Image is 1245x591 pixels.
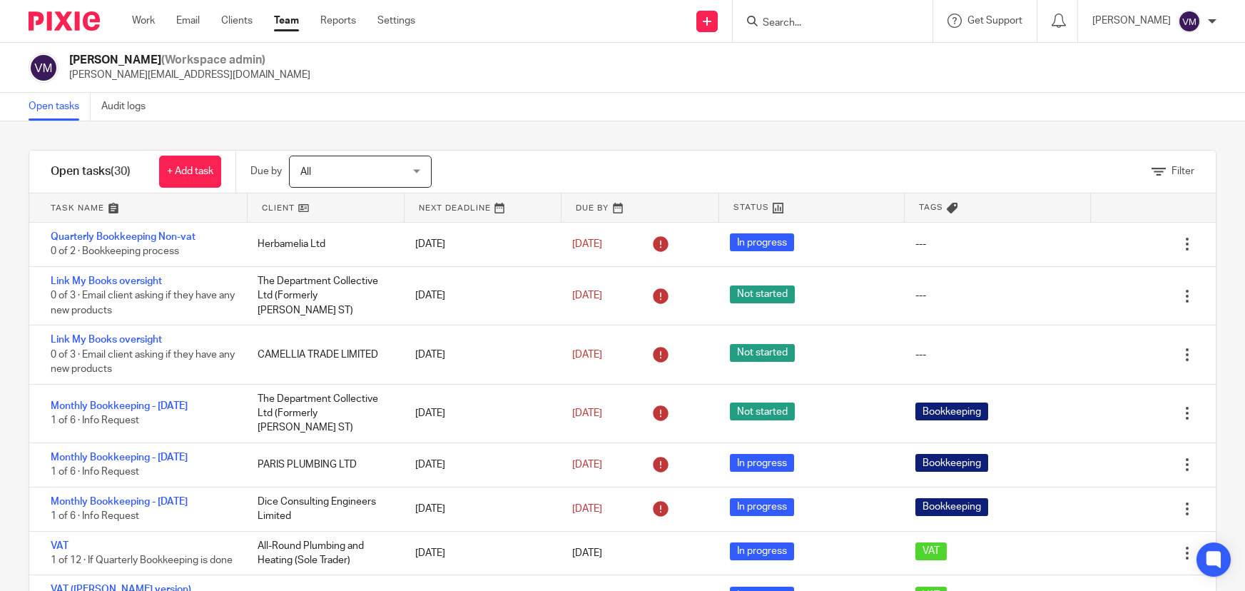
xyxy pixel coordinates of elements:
span: All [300,167,311,177]
div: All-Round Plumbing and Heating (Sole Trader) [243,532,400,575]
a: Team [274,14,299,28]
span: Filter [1172,166,1194,176]
input: Search [761,17,890,30]
p: Due by [250,164,282,178]
span: [DATE] [572,460,602,470]
span: 1 of 6 · Info Request [51,467,139,477]
span: [DATE] [572,548,602,558]
div: --- [915,348,926,362]
span: 1 of 6 · Info Request [51,415,139,425]
span: Bookkeeping [915,403,988,420]
p: [PERSON_NAME][EMAIL_ADDRESS][DOMAIN_NAME] [69,68,310,82]
span: VAT [915,542,947,560]
div: --- [915,237,926,251]
span: Not started [730,286,795,303]
span: 1 of 12 · If Quarterly Bookkeeping is done [51,555,233,565]
h1: Open tasks [51,164,131,179]
span: In progress [730,498,794,516]
div: [DATE] [401,399,558,428]
img: Pixie [29,11,100,31]
a: Clients [221,14,253,28]
span: [DATE] [572,408,602,418]
div: Herbamelia Ltd [243,230,400,258]
a: Link My Books oversight [51,276,162,286]
div: The Department Collective Ltd (Formerly [PERSON_NAME] ST) [243,385,400,443]
span: 0 of 3 · Email client asking if they have any new products [51,350,235,375]
div: [DATE] [401,539,558,567]
span: [DATE] [572,291,602,300]
p: [PERSON_NAME] [1092,14,1171,28]
span: [DATE] [572,239,602,249]
span: Bookkeeping [915,454,988,472]
span: (Workspace admin) [161,54,265,66]
img: svg%3E [29,53,59,83]
a: Audit logs [101,93,156,121]
span: Status [733,201,769,213]
span: 0 of 2 · Bookkeeping process [51,247,179,257]
div: [DATE] [401,340,558,369]
div: [DATE] [401,281,558,310]
span: (30) [111,166,131,177]
a: Monthly Bookkeeping - [DATE] [51,497,188,507]
div: --- [915,288,926,303]
a: Quarterly Bookkeeping Non-vat [51,232,195,242]
span: In progress [730,233,794,251]
span: In progress [730,454,794,472]
div: PARIS PLUMBING LTD [243,450,400,479]
span: Bookkeeping [915,498,988,516]
div: [DATE] [401,495,558,523]
span: Get Support [967,16,1022,26]
a: Link My Books oversight [51,335,162,345]
a: VAT [51,541,68,551]
span: 0 of 3 · Email client asking if they have any new products [51,291,235,315]
div: CAMELLIA TRADE LIMITED [243,340,400,369]
a: Monthly Bookkeeping - [DATE] [51,401,188,411]
span: In progress [730,542,794,560]
a: Email [176,14,200,28]
a: + Add task [159,156,221,188]
div: Dice Consulting Engineers Limited [243,488,400,531]
div: The Department Collective Ltd (Formerly [PERSON_NAME] ST) [243,267,400,325]
a: Monthly Bookkeeping - [DATE] [51,453,188,463]
span: [DATE] [572,350,602,360]
h2: [PERSON_NAME] [69,53,310,68]
span: 1 of 6 · Info Request [51,511,139,521]
span: Tags [919,201,943,213]
span: [DATE] [572,504,602,514]
div: [DATE] [401,230,558,258]
span: Not started [730,344,795,362]
a: Open tasks [29,93,91,121]
img: svg%3E [1178,10,1201,33]
span: Not started [730,403,795,420]
a: Reports [320,14,356,28]
a: Work [132,14,155,28]
div: [DATE] [401,450,558,479]
a: Settings [377,14,415,28]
